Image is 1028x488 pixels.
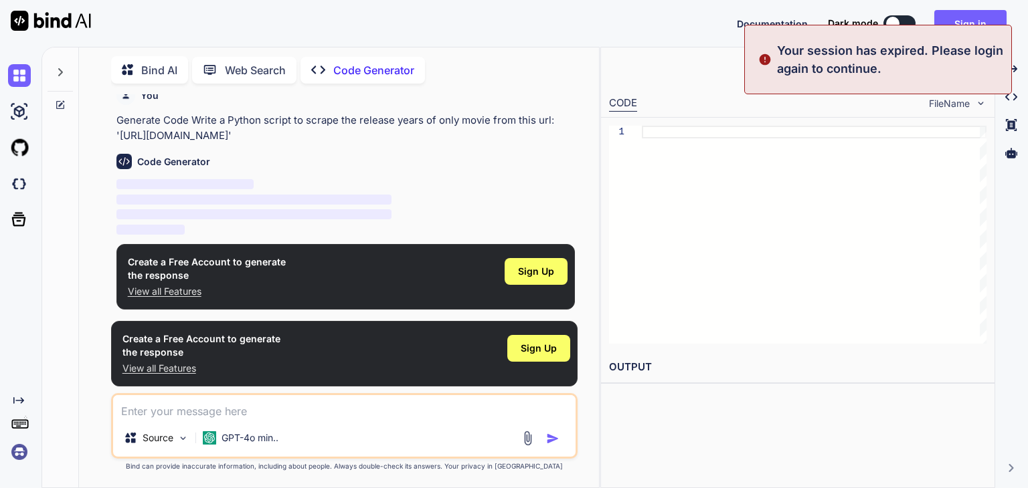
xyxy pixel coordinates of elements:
p: Bind can provide inaccurate information, including about people. Always double-check its answers.... [111,461,578,471]
div: CODE [609,96,637,112]
p: Source [143,431,173,445]
img: Pick Models [177,433,189,444]
h1: Create a Free Account to generate the response [122,332,280,359]
span: ‌ [116,179,254,189]
img: darkCloudIdeIcon [8,172,31,195]
img: githubLight [8,136,31,159]
span: ‌ [116,195,392,205]
img: GPT-4o mini [203,431,216,445]
img: alert [758,41,772,78]
span: Dark mode [828,17,878,30]
h6: You [141,89,159,102]
span: FileName [929,97,970,110]
img: icon [546,432,560,445]
p: Generate Code Write a Python script to scrape the release years of only movie from this url: '[UR... [116,113,575,143]
span: ‌ [116,225,185,235]
button: Sign in [934,10,1007,37]
img: signin [8,441,31,463]
p: Bind AI [141,62,177,78]
p: View all Features [128,285,286,298]
p: GPT-4o min.. [222,431,278,445]
span: ‌ [116,209,392,219]
img: attachment [520,431,535,446]
h1: Create a Free Account to generate the response [128,255,286,282]
img: ai-studio [8,100,31,123]
span: Sign Up [518,265,554,278]
h2: OUTPUT [601,352,995,383]
h6: Code Generator [137,155,210,168]
p: Code Generator [333,62,414,78]
p: View all Features [122,362,280,375]
img: chat [8,64,31,87]
span: Documentation [737,18,808,29]
img: chevron down [975,98,987,109]
p: Your session has expired. Please login again to continue. [777,41,1003,78]
div: 1 [609,126,624,138]
span: Sign Up [521,342,557,355]
button: Documentation [737,17,808,31]
p: Web Search [225,62,286,78]
img: Bind AI [11,11,91,31]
